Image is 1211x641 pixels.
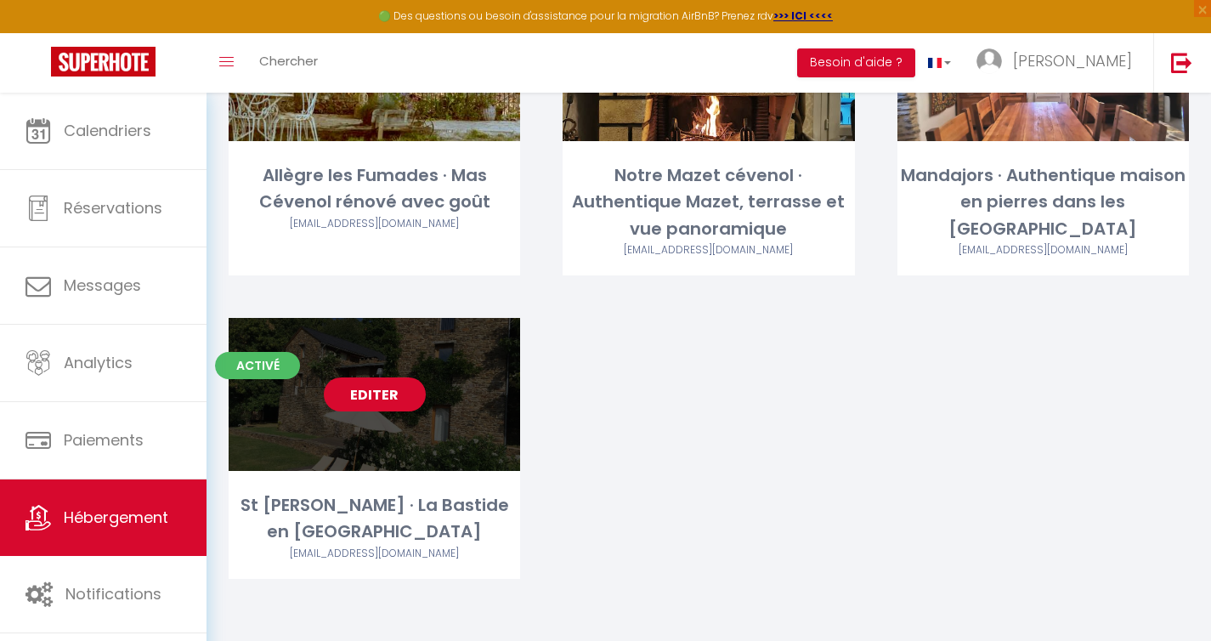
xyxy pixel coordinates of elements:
[964,33,1153,93] a: ... [PERSON_NAME]
[563,162,854,242] div: Notre Mazet cévenol · Authentique Mazet, terrasse et vue panoramique
[65,583,161,604] span: Notifications
[229,492,520,546] div: St [PERSON_NAME] · La Bastide en [GEOGRAPHIC_DATA]
[259,52,318,70] span: Chercher
[1171,52,1192,73] img: logout
[563,242,854,258] div: Airbnb
[229,546,520,562] div: Airbnb
[64,275,141,296] span: Messages
[324,377,426,411] a: Editer
[976,48,1002,74] img: ...
[64,507,168,528] span: Hébergement
[1013,50,1132,71] span: [PERSON_NAME]
[64,429,144,451] span: Paiements
[797,48,915,77] button: Besoin d'aide ?
[897,162,1189,242] div: Mandajors · Authentique maison en pierres dans les [GEOGRAPHIC_DATA]
[229,162,520,216] div: Allègre les Fumades · Mas Cévenol rénové avec goût
[897,242,1189,258] div: Airbnb
[64,352,133,373] span: Analytics
[229,216,520,232] div: Airbnb
[51,47,156,77] img: Super Booking
[64,120,151,141] span: Calendriers
[215,352,300,379] span: Activé
[246,33,331,93] a: Chercher
[773,9,833,23] a: >>> ICI <<<<
[64,197,162,218] span: Réservations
